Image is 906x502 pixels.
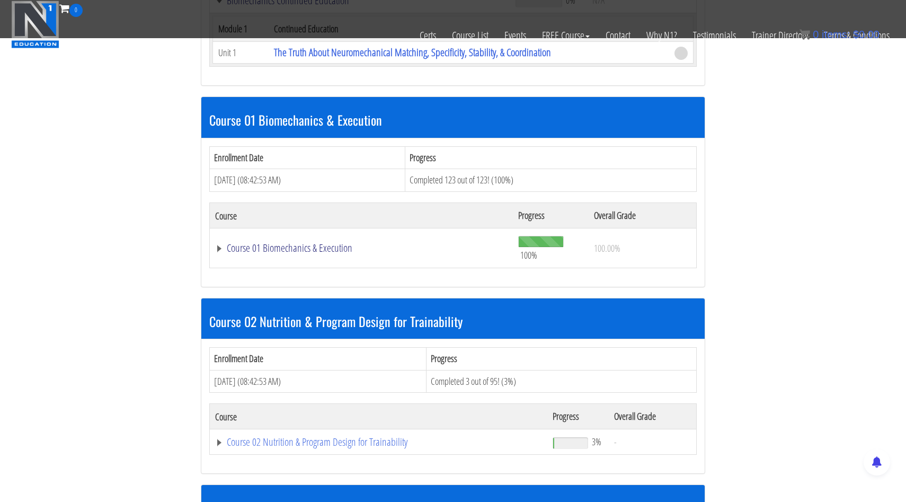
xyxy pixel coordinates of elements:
[69,4,83,17] span: 0
[444,17,496,54] a: Course List
[800,29,880,40] a: 0 items: $0.00
[405,169,697,192] td: Completed 123 out of 123! (100%)
[534,17,598,54] a: FREE Course
[800,29,810,40] img: icon11.png
[427,370,697,393] td: Completed 3 out of 95! (3%)
[215,243,508,253] a: Course 01 Biomechanics & Execution
[210,348,427,371] th: Enrollment Date
[59,1,83,15] a: 0
[513,203,589,228] th: Progress
[210,146,405,169] th: Enrollment Date
[638,17,685,54] a: Why N1?
[209,314,697,328] h3: Course 02 Nutrition & Program Design for Trainability
[822,29,850,40] span: items:
[210,404,547,429] th: Course
[11,1,59,48] img: n1-education
[685,17,744,54] a: Testimonials
[598,17,638,54] a: Contact
[210,169,405,192] td: [DATE] (08:42:53 AM)
[405,146,697,169] th: Progress
[209,113,697,127] h3: Course 01 Biomechanics & Execution
[813,29,819,40] span: 0
[609,429,696,455] td: -
[816,17,898,54] a: Terms & Conditions
[609,404,696,429] th: Overall Grade
[592,436,601,447] span: 3%
[589,228,697,268] td: 100.00%
[215,437,542,447] a: Course 02 Nutrition & Program Design for Trainability
[520,249,537,261] span: 100%
[853,29,880,40] bdi: 0.00
[412,17,444,54] a: Certs
[210,203,513,228] th: Course
[547,404,609,429] th: Progress
[496,17,534,54] a: Events
[744,17,816,54] a: Trainer Directory
[853,29,859,40] span: $
[210,370,427,393] td: [DATE] (08:42:53 AM)
[427,348,697,371] th: Progress
[589,203,697,228] th: Overall Grade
